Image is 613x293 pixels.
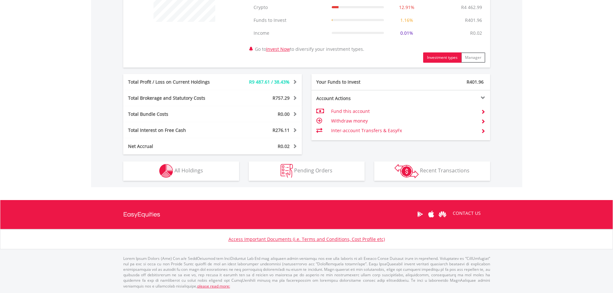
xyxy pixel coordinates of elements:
[462,14,485,27] td: R401.96
[174,167,203,174] span: All Holdings
[458,1,485,14] td: R4 462.99
[123,127,228,133] div: Total Interest on Free Cash
[420,167,469,174] span: Recent Transactions
[331,106,476,116] td: Fund this account
[448,204,485,222] a: CONTACT US
[159,164,173,178] img: holdings-wht.png
[387,27,426,40] td: 0.01%
[249,161,365,181] button: Pending Orders
[249,79,290,85] span: R9 487.61 / 38.43%
[374,161,490,181] button: Recent Transactions
[467,79,484,85] span: R401.96
[250,14,329,27] td: Funds to Invest
[461,52,485,63] button: Manager
[123,256,490,289] p: Lorem Ipsum Dolors (Ame) Con a/e SeddOeiusmod tem InciDiduntut Lab Etd mag aliquaen admin veniamq...
[387,14,426,27] td: 1.16%
[294,167,332,174] span: Pending Orders
[395,164,419,178] img: transactions-zar-wht.png
[278,143,290,149] span: R0.02
[426,204,437,224] a: Apple
[311,79,401,85] div: Your Funds to Invest
[123,143,228,150] div: Net Accrual
[266,46,290,52] a: Invest Now
[273,95,290,101] span: R757.29
[250,1,329,14] td: Crypto
[228,236,385,242] a: Access Important Documents (i.e. Terms and Conditions, Cost Profile etc)
[331,126,476,135] td: Inter-account Transfers & EasyFx
[331,116,476,126] td: Withdraw money
[197,283,230,289] a: please read more:
[387,1,426,14] td: 12.91%
[311,95,401,102] div: Account Actions
[123,111,228,117] div: Total Bundle Costs
[423,52,461,63] button: Investment types
[123,161,239,181] button: All Holdings
[250,27,329,40] td: Income
[123,200,160,229] a: EasyEquities
[437,204,448,224] a: Huawei
[278,111,290,117] span: R0.00
[123,79,228,85] div: Total Profit / Loss on Current Holdings
[467,27,485,40] td: R0.02
[281,164,293,178] img: pending_instructions-wht.png
[123,95,228,101] div: Total Brokerage and Statutory Costs
[273,127,290,133] span: R276.11
[414,204,426,224] a: Google Play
